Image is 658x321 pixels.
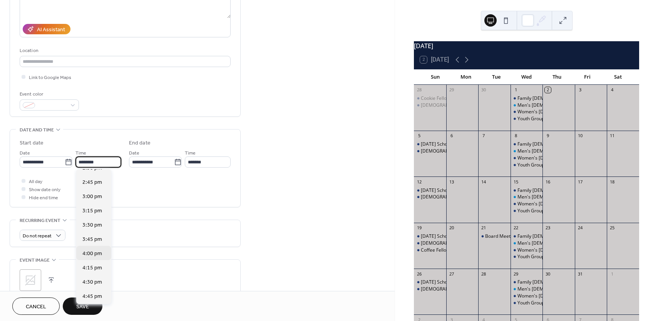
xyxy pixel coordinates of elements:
[29,194,58,202] span: Hide end time
[414,187,446,194] div: Sunday School
[82,292,102,301] span: 4:45 pm
[511,247,543,254] div: Women's Bible Study
[82,250,102,258] span: 4:00 pm
[450,69,481,85] div: Mon
[449,87,454,93] div: 29
[63,297,102,315] button: Save
[511,194,543,200] div: Men's Bible Study
[517,187,596,194] div: Family [DEMOGRAPHIC_DATA] Study
[513,271,519,277] div: 29
[449,271,454,277] div: 27
[414,102,446,109] div: Church Service
[545,87,551,93] div: 2
[577,133,583,139] div: 10
[517,155,603,161] div: Women's [DEMOGRAPHIC_DATA] Study
[481,133,486,139] div: 7
[517,109,603,115] div: Women's [DEMOGRAPHIC_DATA] Study
[511,109,543,115] div: Women's Bible Study
[511,240,543,247] div: Men's Bible Study
[414,247,446,254] div: Coffee Fellowship &More
[511,69,542,85] div: Wed
[513,225,519,231] div: 22
[481,179,486,185] div: 14
[421,187,451,194] div: [DATE] School
[414,148,446,155] div: Church Service
[577,271,583,277] div: 31
[421,286,489,292] div: [DEMOGRAPHIC_DATA] Service
[481,69,511,85] div: Tue
[129,149,139,157] span: Date
[414,41,639,50] div: [DATE]
[517,148,596,155] div: Men's [DEMOGRAPHIC_DATA] Study
[481,225,486,231] div: 21
[609,271,615,277] div: 1
[517,162,544,168] div: Youth Group
[414,286,446,292] div: Church Service
[545,133,551,139] div: 9
[82,207,102,215] span: 3:15 pm
[129,139,151,147] div: End date
[82,278,102,286] span: 4:30 pm
[37,26,65,34] div: AI Assistant
[485,233,517,240] div: Board Meeting
[75,149,86,157] span: Time
[517,240,596,247] div: Men's [DEMOGRAPHIC_DATA] Study
[517,102,596,109] div: Men's [DEMOGRAPHIC_DATA] Study
[545,225,551,231] div: 23
[478,233,511,240] div: Board Meeting
[414,240,446,247] div: Church Service
[20,47,229,55] div: Location
[23,24,70,34] button: AI Assistant
[421,279,451,286] div: [DATE] School
[82,178,102,187] span: 2:45 pm
[414,279,446,286] div: Sunday School
[29,178,42,186] span: All day
[20,139,44,147] div: Start date
[513,133,519,139] div: 8
[20,269,41,291] div: ;
[481,87,486,93] div: 30
[20,256,50,264] span: Event image
[517,141,596,148] div: Family [DEMOGRAPHIC_DATA] Study
[82,264,102,272] span: 4:15 pm
[577,179,583,185] div: 17
[513,179,519,185] div: 15
[511,279,543,286] div: Family Bible Study
[20,217,60,225] span: Recurring event
[511,286,543,292] div: Men's Bible Study
[421,141,451,148] div: [DATE] School
[517,95,596,102] div: Family [DEMOGRAPHIC_DATA] Study
[513,87,519,93] div: 1
[185,149,196,157] span: Time
[511,95,543,102] div: Family Bible Study
[414,141,446,148] div: Sunday School
[414,194,446,200] div: Church Service
[420,69,450,85] div: Sun
[20,149,30,157] span: Date
[545,271,551,277] div: 30
[517,208,544,214] div: Youth Group
[609,179,615,185] div: 18
[421,148,489,155] div: [DEMOGRAPHIC_DATA] Service
[511,208,543,214] div: Youth Group
[29,186,60,194] span: Show date only
[416,271,422,277] div: 26
[416,179,422,185] div: 12
[416,87,422,93] div: 28
[449,179,454,185] div: 13
[511,293,543,299] div: Women's Bible Study
[511,102,543,109] div: Men's Bible Study
[416,225,422,231] div: 19
[517,194,596,200] div: Men's [DEMOGRAPHIC_DATA] Study
[545,179,551,185] div: 16
[76,303,89,311] span: Save
[449,133,454,139] div: 6
[511,187,543,194] div: Family Bible Study
[511,162,543,168] div: Youth Group
[481,271,486,277] div: 28
[542,69,572,85] div: Thu
[421,233,451,240] div: [DATE] School
[12,297,60,315] button: Cancel
[511,233,543,240] div: Family Bible Study
[511,300,543,306] div: Youth Group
